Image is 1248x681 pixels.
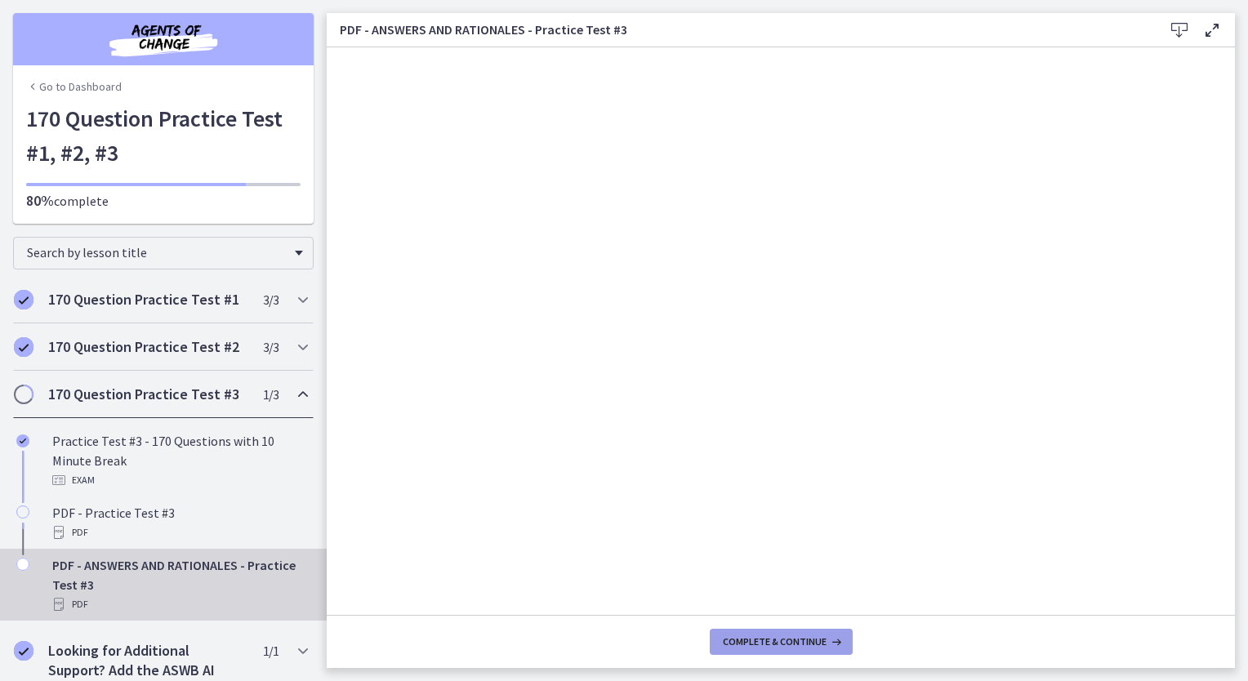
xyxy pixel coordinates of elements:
[710,629,853,655] button: Complete & continue
[13,237,314,269] div: Search by lesson title
[263,385,279,404] span: 1 / 3
[65,20,261,59] img: Agents of Change
[263,337,279,357] span: 3 / 3
[723,635,827,648] span: Complete & continue
[27,244,287,260] span: Search by lesson title
[48,385,247,404] h2: 170 Question Practice Test #3
[52,431,307,490] div: Practice Test #3 - 170 Questions with 10 Minute Break
[14,641,33,661] i: Completed
[340,20,1137,39] h3: PDF - ANSWERS AND RATIONALES - Practice Test #3
[26,78,122,95] a: Go to Dashboard
[26,191,54,210] span: 80%
[14,290,33,309] i: Completed
[52,523,307,542] div: PDF
[48,290,247,309] h2: 170 Question Practice Test #1
[263,641,279,661] span: 1 / 1
[52,470,307,490] div: Exam
[48,337,247,357] h2: 170 Question Practice Test #2
[52,503,307,542] div: PDF - Practice Test #3
[263,290,279,309] span: 3 / 3
[26,191,301,211] p: complete
[26,101,301,170] h1: 170 Question Practice Test #1, #2, #3
[52,555,307,614] div: PDF - ANSWERS AND RATIONALES - Practice Test #3
[16,434,29,447] i: Completed
[14,337,33,357] i: Completed
[52,594,307,614] div: PDF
